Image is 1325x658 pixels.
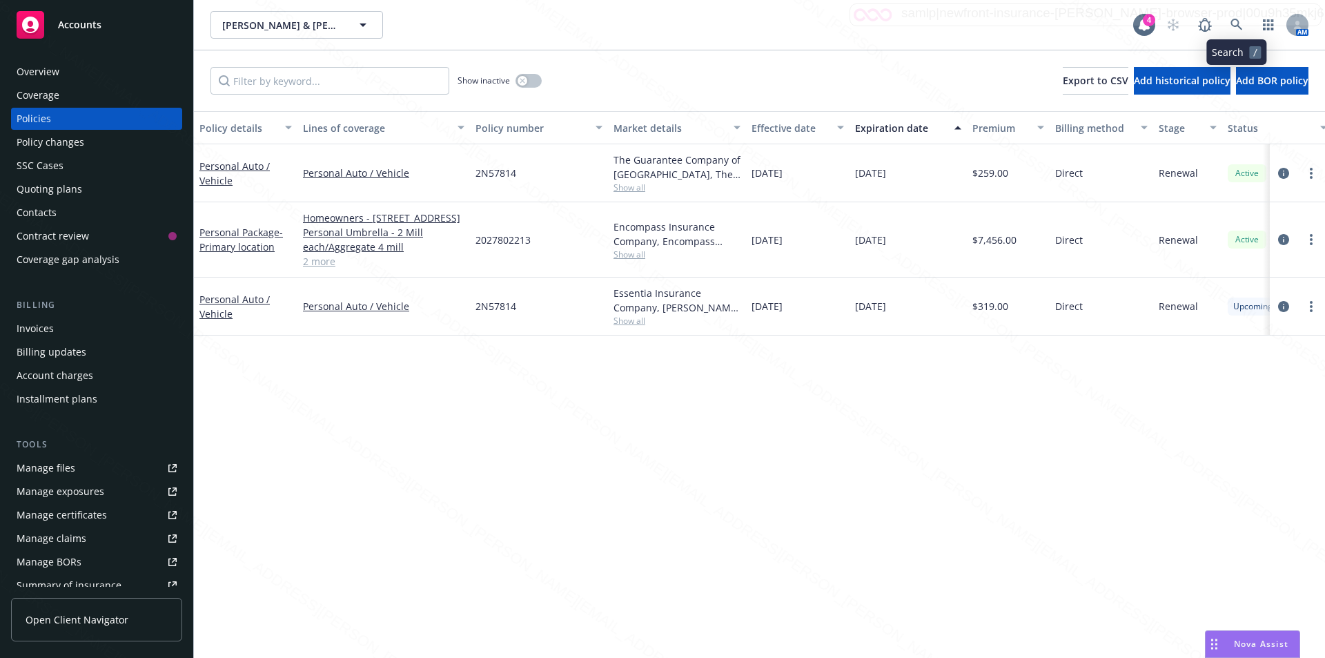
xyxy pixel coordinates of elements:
div: Tools [11,438,182,452]
span: Add historical policy [1134,74,1230,87]
span: Renewal [1159,299,1198,313]
span: Add BOR policy [1236,74,1308,87]
a: Contacts [11,202,182,224]
div: The Guarantee Company of [GEOGRAPHIC_DATA], The Guarantee Company of [GEOGRAPHIC_DATA], [PERSON_N... [614,153,740,182]
a: more [1303,231,1319,248]
a: Report a Bug [1191,11,1219,39]
a: circleInformation [1275,231,1292,248]
span: Show all [614,182,740,193]
a: Personal Auto / Vehicle [303,299,464,313]
a: Switch app [1255,11,1282,39]
a: 2 more [303,254,464,269]
span: Direct [1055,166,1083,180]
span: Accounts [58,19,101,30]
span: Upcoming [1233,300,1273,313]
a: SSC Cases [11,155,182,177]
a: Summary of insurance [11,574,182,597]
span: [DATE] [855,233,886,247]
a: circleInformation [1275,165,1292,182]
a: Personal Auto / Vehicle [199,293,270,320]
div: Coverage [17,84,59,106]
input: Filter by keyword... [210,67,449,95]
div: Manage BORs [17,551,81,573]
div: 4 [1143,14,1155,26]
div: Contract review [17,225,89,247]
button: Policy details [194,111,297,144]
a: Manage claims [11,528,182,550]
div: Policy changes [17,131,84,153]
div: SSC Cases [17,155,63,177]
button: Expiration date [850,111,967,144]
a: Personal Umbrella - 2 Mill each/Aggregate 4 mill [303,225,464,254]
div: Stage [1159,121,1201,135]
div: Status [1228,121,1312,135]
button: Stage [1153,111,1222,144]
div: Premium [972,121,1029,135]
a: more [1303,165,1319,182]
span: Show all [614,315,740,327]
button: Premium [967,111,1050,144]
span: Active [1233,167,1261,180]
div: Policy number [475,121,587,135]
div: Overview [17,61,59,83]
a: Quoting plans [11,178,182,200]
span: Active [1233,233,1261,246]
a: Account charges [11,365,182,387]
span: Direct [1055,299,1083,313]
div: Manage certificates [17,504,107,526]
div: Manage files [17,457,75,479]
div: Invoices [17,318,54,340]
a: Installment plans [11,388,182,410]
a: more [1303,298,1319,315]
a: Manage files [11,457,182,479]
a: Coverage gap analysis [11,249,182,271]
div: Drag to move [1206,631,1223,657]
span: [DATE] [855,166,886,180]
a: Policy changes [11,131,182,153]
div: Installment plans [17,388,97,410]
a: Billing updates [11,341,182,363]
button: Market details [608,111,746,144]
div: Manage claims [17,528,86,550]
button: Add historical policy [1134,67,1230,95]
div: Quoting plans [17,178,82,200]
div: Account charges [17,365,93,387]
span: Export to CSV [1063,74,1128,87]
button: Nova Assist [1205,630,1300,658]
a: Manage BORs [11,551,182,573]
button: Add BOR policy [1236,67,1308,95]
span: [DATE] [752,233,783,247]
button: Billing method [1050,111,1153,144]
div: Billing method [1055,121,1132,135]
span: [DATE] [855,299,886,313]
span: - Primary location [199,226,283,253]
span: $7,456.00 [972,233,1017,247]
div: Effective date [752,121,829,135]
button: [PERSON_NAME] & [PERSON_NAME] [210,11,383,39]
a: circleInformation [1275,298,1292,315]
span: Renewal [1159,166,1198,180]
div: Manage exposures [17,481,104,503]
span: Manage exposures [11,481,182,503]
button: Export to CSV [1063,67,1128,95]
span: Open Client Navigator [26,612,128,627]
a: Contract review [11,225,182,247]
div: Essentia Insurance Company, [PERSON_NAME] Insurance, [PERSON_NAME] [614,286,740,315]
a: Overview [11,61,182,83]
span: 2027802213 [475,233,531,247]
span: Show all [614,249,740,260]
a: Personal Auto / Vehicle [199,159,270,187]
button: Lines of coverage [297,111,470,144]
div: Encompass Insurance Company, Encompass Insurance [614,220,740,249]
a: Policies [11,108,182,130]
span: Renewal [1159,233,1198,247]
a: Search [1223,11,1250,39]
span: [PERSON_NAME] & [PERSON_NAME] [222,18,342,32]
a: Start snowing [1159,11,1187,39]
div: Contacts [17,202,57,224]
span: 2N57814 [475,166,516,180]
div: Expiration date [855,121,946,135]
div: Summary of insurance [17,574,121,597]
span: Direct [1055,233,1083,247]
div: Billing updates [17,341,86,363]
